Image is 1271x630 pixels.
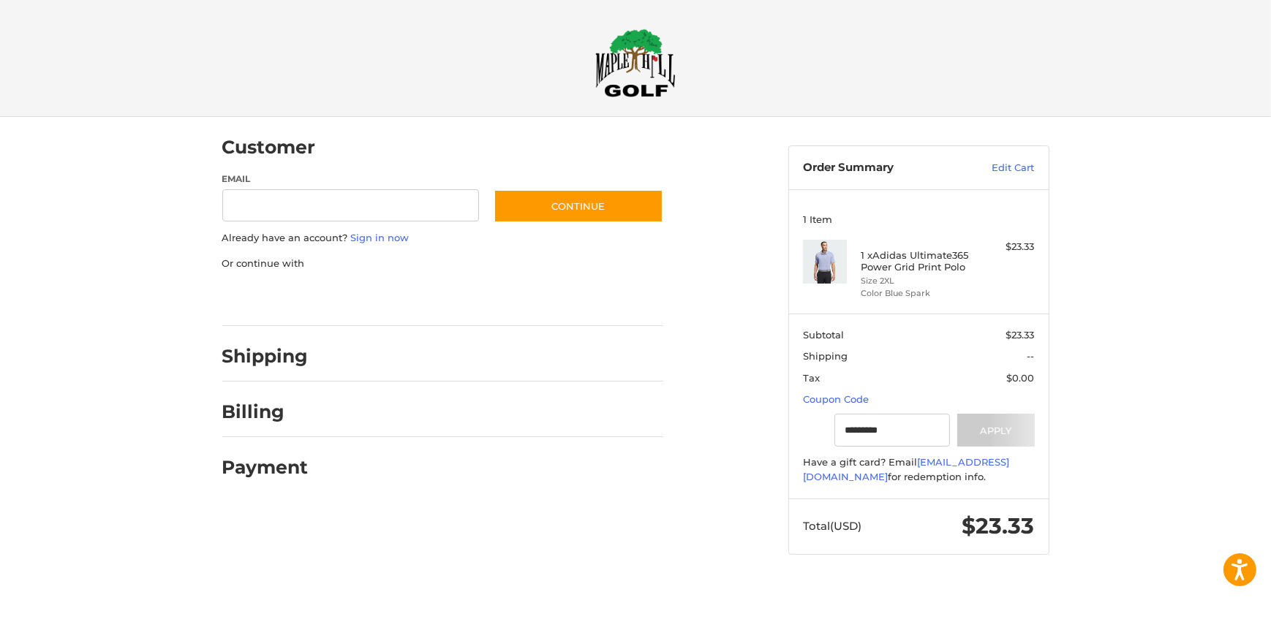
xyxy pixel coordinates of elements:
h2: Customer [222,136,316,159]
button: Apply [957,414,1035,447]
span: Shipping [803,350,848,362]
a: Coupon Code [803,393,869,405]
div: $23.33 [976,240,1034,254]
p: Already have an account? [222,231,663,246]
iframe: PayPal-paylater [342,285,451,311]
img: Maple Hill Golf [595,29,676,97]
div: Have a gift card? Email for redemption info. [803,455,1034,484]
span: Subtotal [803,329,844,341]
a: Sign in now [351,232,410,243]
h2: Payment [222,456,309,479]
iframe: PayPal-venmo [465,285,575,311]
span: $23.33 [1006,329,1034,341]
span: Total (USD) [803,519,861,533]
h3: 1 Item [803,213,1034,225]
li: Size 2XL [861,275,973,287]
iframe: Google Customer Reviews [1150,591,1271,630]
h2: Billing [222,401,308,423]
h3: Order Summary [803,161,960,175]
span: Tax [803,372,820,384]
iframe: PayPal-paypal [217,285,327,311]
h2: Shipping [222,345,309,368]
a: Edit Cart [960,161,1034,175]
span: $0.00 [1006,372,1034,384]
a: [EMAIL_ADDRESS][DOMAIN_NAME] [803,456,1009,482]
label: Email [222,172,480,186]
p: Or continue with [222,257,663,271]
li: Color Blue Spark [861,287,973,300]
span: $23.33 [962,512,1034,539]
span: -- [1027,350,1034,362]
input: Gift Certificate or Coupon Code [834,414,950,447]
h4: 1 x Adidas Ultimate365 Power Grid Print Polo [861,249,973,273]
button: Continue [494,189,663,223]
